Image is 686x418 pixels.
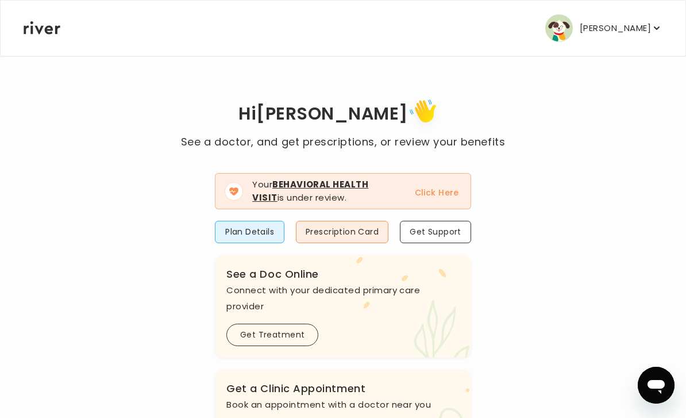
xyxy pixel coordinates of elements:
img: user avatar [545,14,573,42]
p: Connect with your dedicated primary care provider [226,282,460,315]
button: Get Treatment [226,324,318,346]
button: Prescription Card [296,221,388,243]
p: [PERSON_NAME] [580,20,651,36]
h1: Hi [PERSON_NAME] [181,95,505,134]
strong: Behavioral Health Visit [252,178,368,204]
h3: See a Doc Online [226,266,460,282]
p: Book an appointment with a doctor near you [226,397,460,413]
p: Your is under review. [252,178,400,204]
button: Click Here [415,186,459,200]
button: Get Support [400,221,471,243]
h3: Get a Clinic Appointment [226,381,460,397]
button: user avatar[PERSON_NAME] [545,14,662,42]
p: See a doctor, and get prescriptions, or review your benefits [181,134,505,150]
iframe: Button to launch messaging window [638,367,675,404]
button: Plan Details [215,221,284,243]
